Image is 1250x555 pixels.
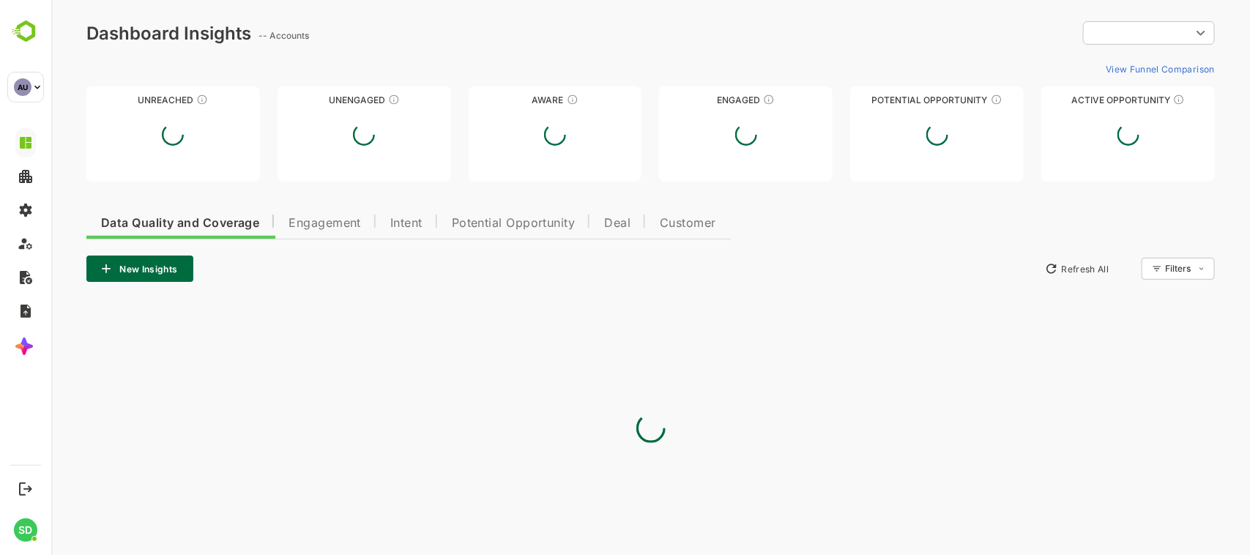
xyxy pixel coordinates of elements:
div: Active Opportunity [990,94,1164,105]
div: Unreached [35,94,209,105]
button: New Insights [35,256,142,282]
div: These accounts are warm, further nurturing would qualify them to MQAs [712,94,723,105]
div: ​ [1032,20,1164,46]
div: These accounts have just entered the buying cycle and need further nurturing [516,94,527,105]
span: Deal [553,217,579,229]
img: BambooboxLogoMark.f1c84d78b4c51b1a7b5f700c9845e183.svg [7,18,45,45]
span: Customer [609,217,665,229]
span: Engagement [237,217,310,229]
span: Potential Opportunity [401,217,524,229]
button: Logout [15,479,35,499]
div: These accounts have not shown enough engagement and need nurturing [337,94,349,105]
div: Filters [1114,263,1140,274]
div: Unengaged [226,94,400,105]
button: Refresh All [987,257,1064,280]
button: View Funnel Comparison [1049,57,1164,81]
div: These accounts are MQAs and can be passed on to Inside Sales [940,94,951,105]
span: Intent [339,217,371,229]
div: Aware [417,94,591,105]
ag: -- Accounts [207,30,262,41]
div: Filters [1112,256,1164,282]
div: Potential Opportunity [799,94,972,105]
div: SD [14,518,37,542]
div: Engaged [608,94,781,105]
div: These accounts have open opportunities which might be at any of the Sales Stages [1122,94,1134,105]
span: Data Quality and Coverage [50,217,208,229]
div: AU [14,78,31,96]
div: Dashboard Insights [35,23,200,44]
div: These accounts have not been engaged with for a defined time period [145,94,157,105]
